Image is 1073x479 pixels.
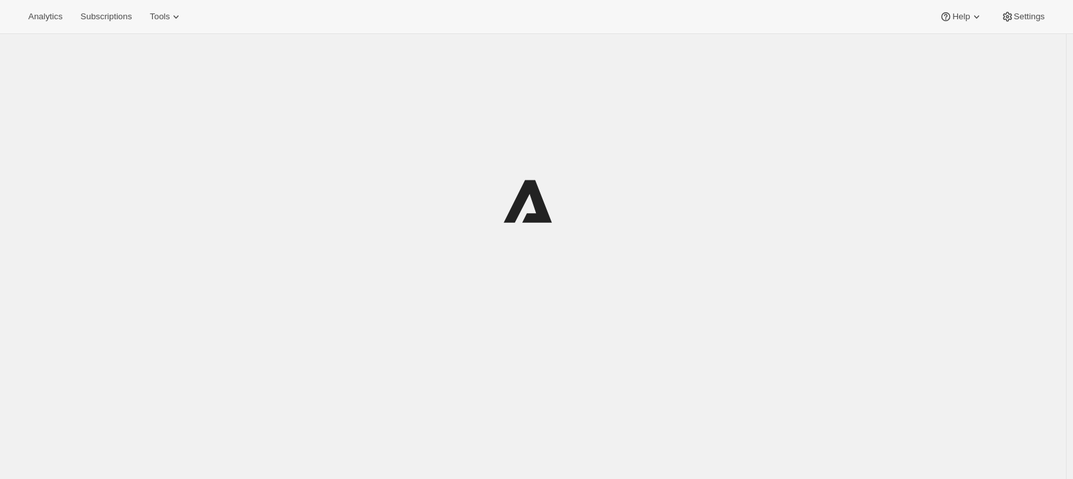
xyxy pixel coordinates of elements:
[1014,12,1045,22] span: Settings
[142,8,190,26] button: Tools
[993,8,1052,26] button: Settings
[80,12,132,22] span: Subscriptions
[932,8,990,26] button: Help
[952,12,970,22] span: Help
[28,12,62,22] span: Analytics
[150,12,170,22] span: Tools
[21,8,70,26] button: Analytics
[73,8,139,26] button: Subscriptions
